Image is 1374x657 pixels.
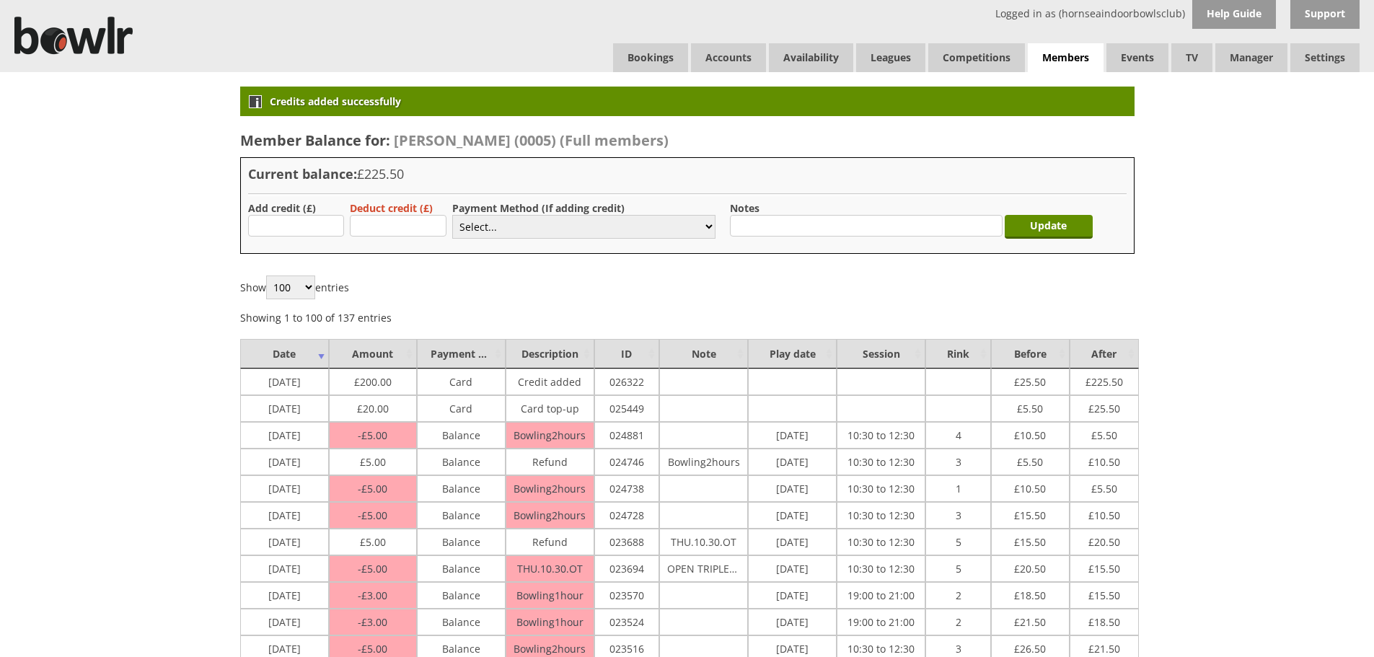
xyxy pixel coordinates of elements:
span: 5.00 [358,428,387,442]
td: 3 [925,502,990,529]
td: [DATE] [240,422,329,449]
span: 10.50 [1088,505,1120,522]
span: 25.50 [1014,371,1046,389]
span: 15.50 [1014,532,1046,549]
td: [DATE] [240,369,329,395]
label: Add credit (£) [248,201,316,215]
label: Payment Method (If adding credit) [452,201,625,215]
a: Bookings [613,43,688,72]
span: 20.00 [357,398,389,415]
span: 5.00 [358,642,387,656]
td: Bowling2hours [506,422,594,449]
span: 225.50 [1085,371,1123,389]
span: 15.50 [1088,585,1120,602]
span: 5.50 [1091,425,1117,442]
td: [DATE] [748,475,837,502]
td: Balance [417,422,506,449]
td: Balance [417,475,506,502]
label: Deduct credit (£) [350,201,433,215]
td: 024881 [594,422,659,449]
td: THU.10.30.OT [506,555,594,582]
span: 200.00 [354,371,392,389]
span: 5.00 [360,451,386,469]
td: 026322 [594,369,659,395]
span: 5.00 [358,562,387,576]
td: ID : activate to sort column ascending [594,339,659,369]
span: 18.50 [1088,612,1120,629]
td: [DATE] [240,475,329,502]
td: [DATE] [240,449,329,475]
label: Notes [730,201,759,215]
span: 26.50 [1014,638,1046,656]
td: Balance [417,582,506,609]
span: 5.50 [1091,478,1117,495]
td: Date : activate to sort column ascending [240,339,329,369]
td: [DATE] [240,395,329,422]
span: 5.50 [1017,451,1043,469]
td: OPEN TRIPLES THURS 10-30 [659,555,748,582]
label: Show entries [240,281,349,294]
td: [DATE] [748,502,837,529]
td: 10:30 to 12:30 [837,422,925,449]
span: Accounts [691,43,766,72]
td: Before : activate to sort column ascending [991,339,1070,369]
span: 21.50 [1088,638,1120,656]
td: [DATE] [748,529,837,555]
a: Events [1106,43,1168,72]
span: 15.50 [1014,505,1046,522]
td: [DATE] [748,582,837,609]
td: [DATE] [240,609,329,635]
td: 024746 [594,449,659,475]
td: 19:00 to 21:00 [837,582,925,609]
select: Showentries [266,275,315,299]
span: 5.50 [1017,398,1043,415]
span: 10.50 [1014,478,1046,495]
td: 2 [925,582,990,609]
span: 10.50 [1088,451,1120,469]
span: 25.50 [1088,398,1120,415]
h2: Member Balance for: [240,131,1135,150]
td: Balance [417,449,506,475]
td: Bowling2hours [506,475,594,502]
span: 3.00 [358,588,387,602]
td: Balance [417,555,506,582]
span: £225.50 [357,165,404,182]
td: Bowling1hour [506,609,594,635]
td: 025449 [594,395,659,422]
td: Credit added [506,369,594,395]
span: [PERSON_NAME] (0005) (Full members) [394,131,669,150]
td: Refund [506,449,594,475]
td: Rink : activate to sort column ascending [925,339,990,369]
div: Showing 1 to 100 of 137 entries [240,303,392,325]
span: 20.50 [1014,558,1046,576]
td: Session : activate to sort column ascending [837,339,925,369]
td: 5 [925,555,990,582]
td: 5 [925,529,990,555]
td: Card [417,395,506,422]
span: 15.50 [1088,558,1120,576]
td: 024728 [594,502,659,529]
span: 21.50 [1014,612,1046,629]
span: 20.50 [1088,532,1120,549]
td: [DATE] [748,422,837,449]
td: 10:30 to 12:30 [837,529,925,555]
td: 023524 [594,609,659,635]
td: Amount : activate to sort column ascending [329,339,417,369]
span: 5.00 [358,482,387,495]
td: [DATE] [240,529,329,555]
td: 10:30 to 12:30 [837,449,925,475]
td: Balance [417,529,506,555]
td: 10:30 to 12:30 [837,555,925,582]
td: THU.10.30.OT [659,529,748,555]
span: 5.00 [358,508,387,522]
h3: Current balance: [248,165,1127,182]
span: 5.00 [360,532,386,549]
td: 023694 [594,555,659,582]
td: 024738 [594,475,659,502]
td: Refund [506,529,594,555]
td: 023570 [594,582,659,609]
div: Credits added successfully [240,87,1135,116]
td: [DATE] [240,502,329,529]
td: Balance [417,609,506,635]
td: Card [417,369,506,395]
